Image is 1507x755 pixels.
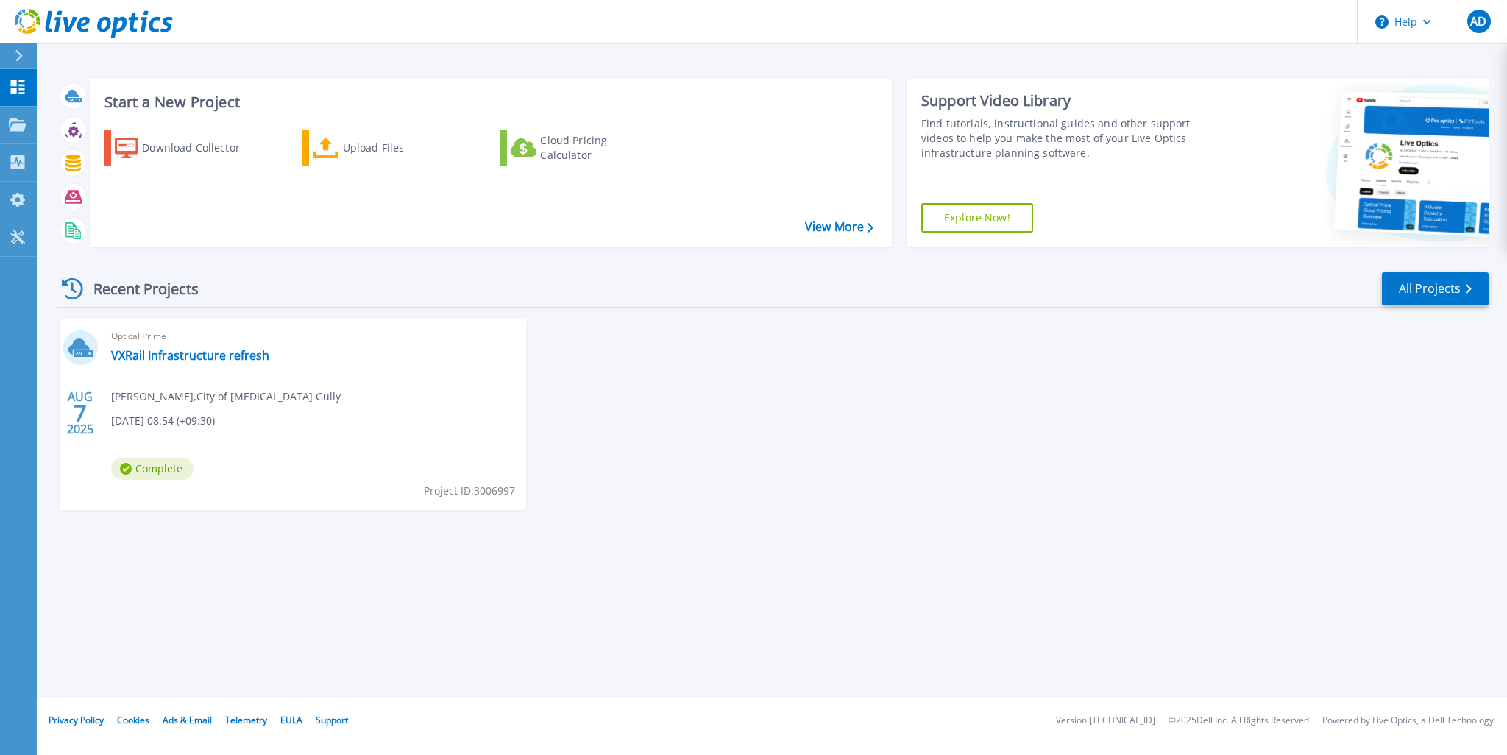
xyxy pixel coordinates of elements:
span: [DATE] 08:54 (+09:30) [111,413,215,429]
span: 7 [74,407,87,419]
span: [PERSON_NAME] , City of [MEDICAL_DATA] Gully [111,389,341,405]
a: Ads & Email [163,714,212,726]
li: Powered by Live Optics, a Dell Technology [1322,716,1494,726]
div: Upload Files [343,133,461,163]
div: Find tutorials, instructional guides and other support videos to help you make the most of your L... [921,116,1219,160]
a: Privacy Policy [49,714,104,726]
span: Optical Prime [111,328,517,344]
a: Upload Files [302,130,467,166]
span: Complete [111,458,194,480]
div: Recent Projects [57,271,219,307]
a: VXRail Infrastructure refresh [111,348,269,363]
a: Telemetry [225,714,267,726]
a: Support [316,714,348,726]
a: Explore Now! [921,203,1033,233]
a: Cookies [117,714,149,726]
h3: Start a New Project [104,94,873,110]
div: Cloud Pricing Calculator [540,133,658,163]
span: AD [1470,15,1486,27]
a: All Projects [1382,272,1489,305]
div: Download Collector [142,133,260,163]
a: View More [805,220,873,234]
div: Support Video Library [921,91,1219,110]
a: Download Collector [104,130,269,166]
span: Project ID: 3006997 [424,483,515,499]
div: AUG 2025 [66,386,94,440]
a: Cloud Pricing Calculator [500,130,664,166]
li: Version: [TECHNICAL_ID] [1056,716,1155,726]
li: © 2025 Dell Inc. All Rights Reserved [1169,716,1309,726]
a: EULA [280,714,302,726]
